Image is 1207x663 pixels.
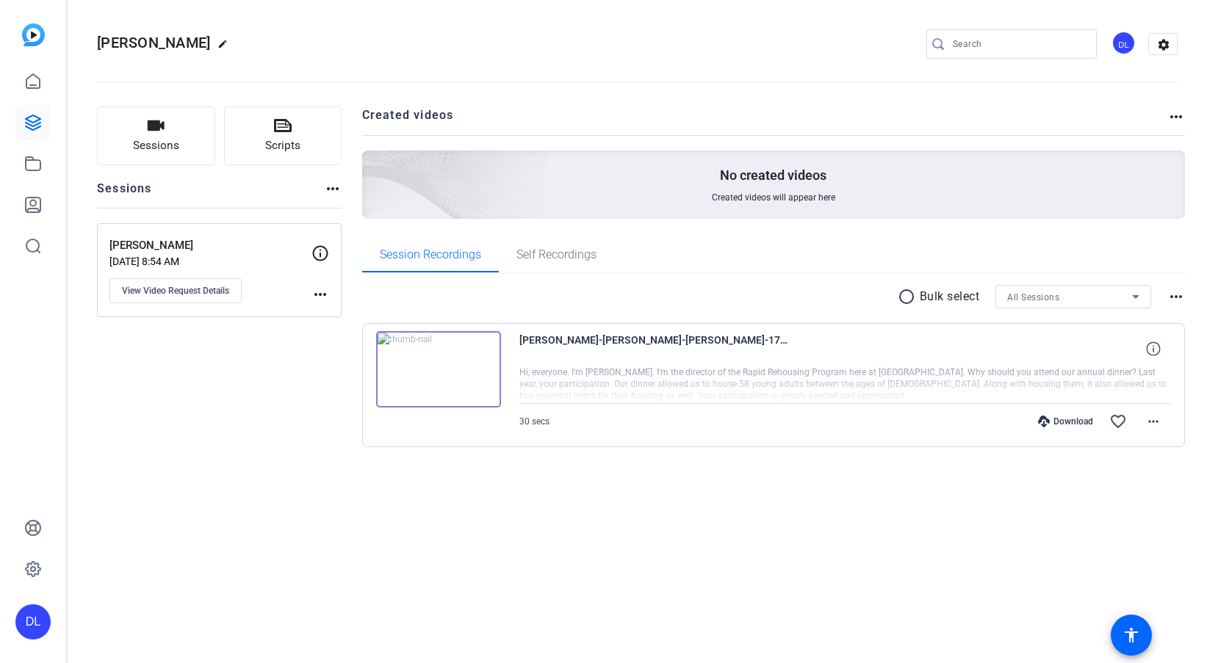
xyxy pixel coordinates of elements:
mat-icon: edit [217,39,235,57]
img: blue-gradient.svg [22,23,45,46]
p: No created videos [720,167,826,184]
p: Bulk select [920,288,980,305]
span: Session Recordings [380,249,481,261]
button: Sessions [97,106,215,165]
mat-icon: more_horiz [1145,413,1162,430]
mat-icon: settings [1149,34,1178,56]
mat-icon: more_horiz [1167,288,1185,305]
span: 30 secs [519,416,550,427]
mat-icon: favorite_border [1109,413,1127,430]
img: Creted videos background [198,5,548,324]
span: [PERSON_NAME] [97,34,210,51]
button: Scripts [224,106,342,165]
span: Created videos will appear here [712,192,835,203]
div: DL [15,604,51,640]
mat-icon: more_horiz [1167,108,1185,126]
div: Download [1031,416,1100,427]
span: All Sessions [1007,292,1059,302]
input: Search [953,35,1085,53]
h2: Created videos [362,106,1168,135]
span: [PERSON_NAME]-[PERSON_NAME]-[PERSON_NAME]-1760053128314-webcam [519,331,791,366]
p: [PERSON_NAME] [109,237,311,254]
p: [DATE] 8:54 AM [109,256,311,267]
mat-icon: more_horiz [311,286,329,303]
ngx-avatar: Danielle Larrabee [1111,31,1137,57]
span: View Video Request Details [122,285,229,297]
div: DL [1111,31,1136,55]
mat-icon: radio_button_unchecked [898,288,920,305]
span: Scripts [265,137,300,154]
img: thumb-nail [376,331,501,407]
button: View Video Request Details [109,278,242,303]
mat-icon: accessibility [1123,626,1140,644]
span: Sessions [133,137,179,154]
h2: Sessions [97,180,152,208]
span: Self Recordings [516,249,597,261]
mat-icon: more_horiz [324,180,342,198]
